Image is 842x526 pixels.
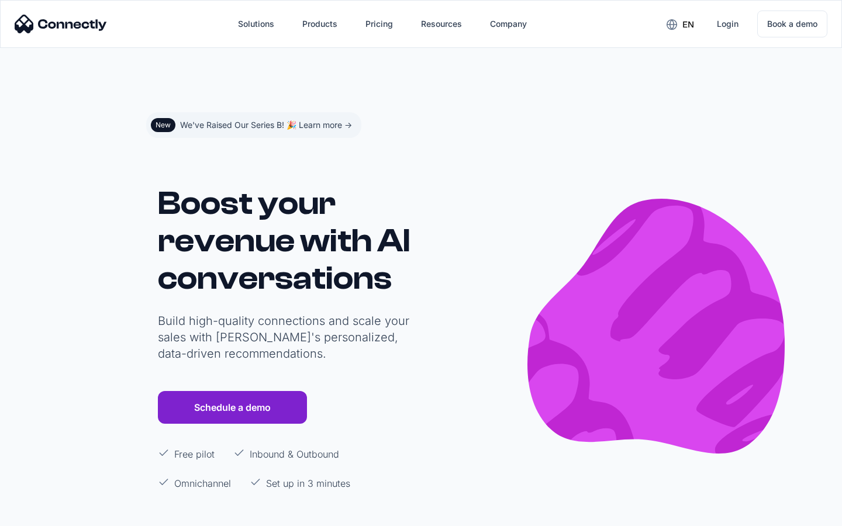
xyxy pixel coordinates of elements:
[356,10,402,38] a: Pricing
[250,447,339,461] p: Inbound & Outbound
[158,185,415,297] h1: Boost your revenue with AI conversations
[174,447,215,461] p: Free pilot
[156,120,171,130] div: New
[708,10,748,38] a: Login
[490,16,527,32] div: Company
[146,112,361,138] a: NewWe've Raised Our Series B! 🎉 Learn more ->
[365,16,393,32] div: Pricing
[421,16,462,32] div: Resources
[180,117,352,133] div: We've Raised Our Series B! 🎉 Learn more ->
[158,391,307,424] a: Schedule a demo
[15,15,107,33] img: Connectly Logo
[238,16,274,32] div: Solutions
[158,313,415,362] p: Build high-quality connections and scale your sales with [PERSON_NAME]'s personalized, data-drive...
[717,16,739,32] div: Login
[174,476,231,490] p: Omnichannel
[23,506,70,522] ul: Language list
[302,16,337,32] div: Products
[12,504,70,522] aside: Language selected: English
[266,476,350,490] p: Set up in 3 minutes
[682,16,694,33] div: en
[757,11,827,37] a: Book a demo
